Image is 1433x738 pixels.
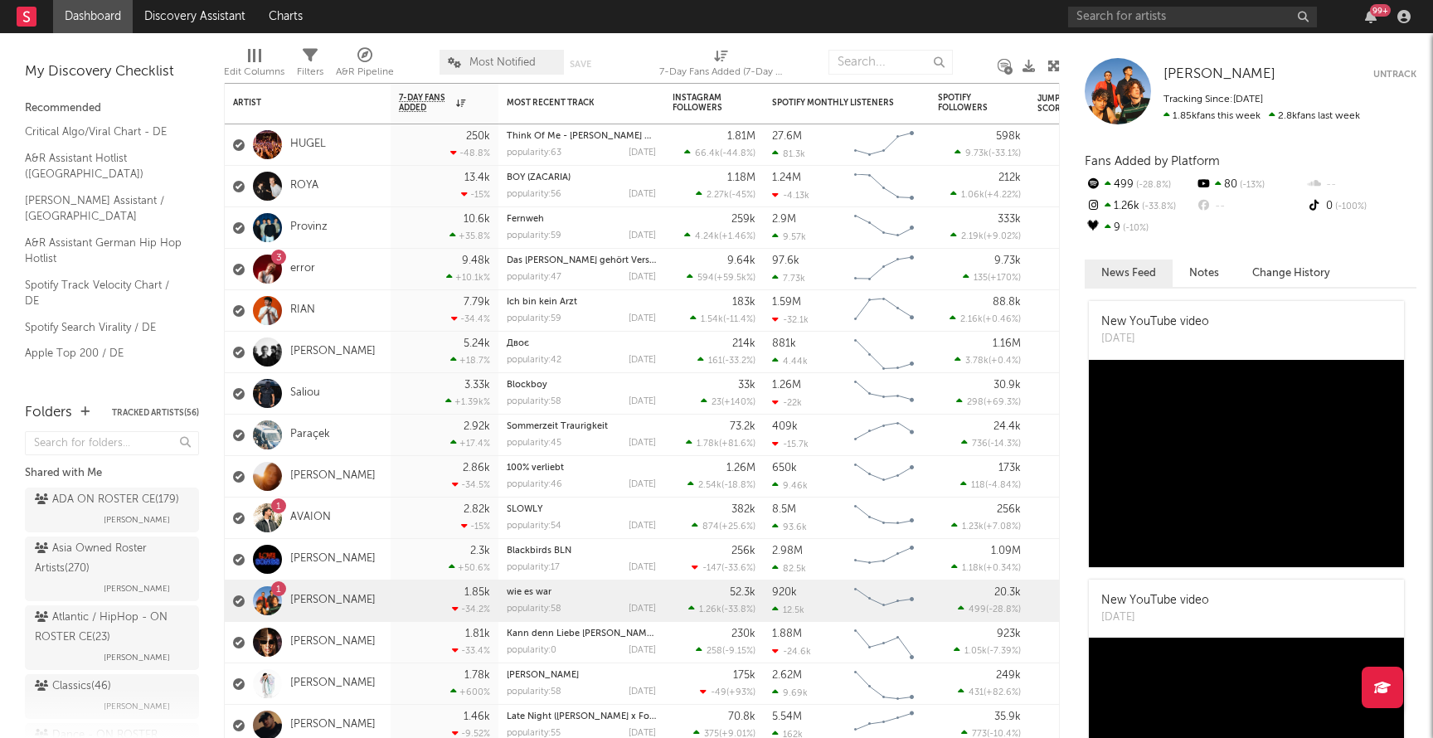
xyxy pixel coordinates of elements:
[290,677,376,691] a: [PERSON_NAME]
[507,563,560,572] div: popularity: 17
[986,564,1018,573] span: +0.34 %
[466,131,490,142] div: 250k
[290,262,315,276] a: error
[507,256,674,265] a: Das [PERSON_NAME] gehört Versagern
[727,172,755,183] div: 1.18M
[721,522,753,532] span: +25.6 %
[449,231,490,241] div: +35.8 %
[452,604,490,614] div: -34.2 %
[707,191,729,200] span: 2.27k
[847,207,921,249] svg: Chart title
[464,421,490,432] div: 2.92k
[290,635,376,649] a: [PERSON_NAME]
[464,587,490,598] div: 1.85k
[993,380,1021,391] div: 30.9k
[772,255,799,266] div: 97.6k
[1195,174,1305,196] div: 80
[25,62,199,82] div: My Discovery Checklist
[960,479,1021,490] div: ( )
[727,131,755,142] div: 1.81M
[224,41,284,90] div: Edit Columns
[1037,384,1104,404] div: 77.4
[950,231,1021,241] div: ( )
[727,255,755,266] div: 9.64k
[986,398,1018,407] span: +69.3 %
[1037,467,1104,487] div: 49.2
[445,396,490,407] div: +1.39k %
[25,149,182,183] a: A&R Assistant Hotlist ([GEOGRAPHIC_DATA])
[993,421,1021,432] div: 24.4k
[463,463,490,473] div: 2.86k
[772,297,801,308] div: 1.59M
[399,93,452,113] span: 7-Day Fans Added
[772,480,808,491] div: 9.46k
[986,522,1018,532] span: +7.08 %
[956,396,1021,407] div: ( )
[1365,10,1377,23] button: 99+
[290,386,320,401] a: Saliou
[112,409,199,417] button: Tracked Artists(56)
[994,255,1021,266] div: 9.73k
[290,718,376,732] a: [PERSON_NAME]
[772,172,801,183] div: 1.24M
[507,98,631,108] div: Most Recent Track
[961,191,984,200] span: 1.06k
[961,232,984,241] span: 2.19k
[1306,174,1416,196] div: --
[996,131,1021,142] div: 598k
[290,594,376,608] a: [PERSON_NAME]
[963,272,1021,283] div: ( )
[772,463,797,473] div: 650k
[629,356,656,365] div: [DATE]
[629,522,656,531] div: [DATE]
[464,214,490,225] div: 10.6k
[1120,224,1149,233] span: -10 %
[1085,196,1195,217] div: 1.26k
[993,338,1021,349] div: 1.16M
[446,272,490,283] div: +10.1k %
[690,313,755,324] div: ( )
[25,403,72,423] div: Folders
[25,605,199,670] a: Atlantic / HipHop - ON ROSTER CE(23)[PERSON_NAME]
[847,249,921,290] svg: Chart title
[991,546,1021,556] div: 1.09M
[991,149,1018,158] span: -33.1 %
[461,521,490,532] div: -15 %
[1037,301,1104,321] div: 83.8
[462,255,490,266] div: 9.48k
[965,149,989,158] span: 9.73k
[732,297,755,308] div: 183k
[290,552,376,566] a: [PERSON_NAME]
[35,539,185,579] div: Asia Owned Roster Artists ( 270 )
[629,563,656,572] div: [DATE]
[629,273,656,282] div: [DATE]
[688,604,755,614] div: ( )
[104,579,170,599] span: [PERSON_NAME]
[692,521,755,532] div: ( )
[716,274,753,283] span: +59.5k %
[962,522,984,532] span: 1.23k
[972,439,988,449] span: 736
[974,274,988,283] span: 135
[1139,202,1176,211] span: -33.8 %
[684,231,755,241] div: ( )
[25,192,182,226] a: [PERSON_NAME] Assistant / [GEOGRAPHIC_DATA]
[25,234,182,268] a: A&R Assistant German Hip Hop Hotlist
[958,604,1021,614] div: ( )
[847,456,921,498] svg: Chart title
[450,355,490,366] div: +18.7 %
[951,521,1021,532] div: ( )
[772,231,806,242] div: 9.57k
[847,580,921,622] svg: Chart title
[464,172,490,183] div: 13.4k
[1163,66,1275,83] a: [PERSON_NAME]
[1037,550,1104,570] div: 36.3
[507,588,551,597] a: wie es war
[507,381,656,390] div: Blockboy
[772,214,796,225] div: 2.9M
[290,345,376,359] a: [PERSON_NAME]
[847,332,921,373] svg: Chart title
[1373,66,1416,83] button: Untrack
[507,356,561,365] div: popularity: 42
[1370,4,1391,17] div: 99 +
